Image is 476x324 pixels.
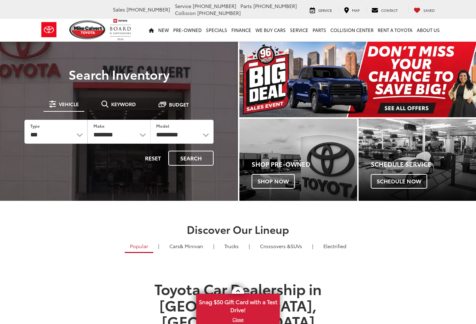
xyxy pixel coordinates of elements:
span: & Minivan [180,243,203,250]
section: Carousel section with vehicle pictures - may contain disclaimers. [239,42,476,117]
a: Popular [125,240,153,253]
h3: Search Inventory [15,67,223,81]
span: [PHONE_NUMBER] [197,9,241,16]
a: Home [147,19,156,41]
span: Parts [240,2,252,9]
a: Contact [366,6,403,13]
a: New [156,19,171,41]
a: Shop Pre-Owned Shop Now [239,119,357,201]
label: Type [30,123,40,129]
div: Toyota [239,119,357,201]
span: Schedule Now [371,174,427,189]
a: My Saved Vehicles [408,6,440,13]
a: Map [339,6,365,13]
span: Budget [169,102,189,107]
span: Contact [381,8,398,13]
span: Crossovers & [260,243,291,250]
label: Make [93,123,105,129]
span: [PHONE_NUMBER] [193,2,236,9]
span: Map [352,8,360,13]
a: About Us [415,19,442,41]
button: Reset [139,151,167,166]
a: Electrified [318,240,352,252]
label: Model [156,123,169,129]
span: Shop Now [252,174,295,189]
img: Mike Calvert Toyota [69,20,106,39]
img: Toyota [36,18,62,41]
li: | [247,243,252,250]
a: Service [288,19,310,41]
a: Finance [229,19,253,41]
a: Cars [164,240,208,252]
span: [PHONE_NUMBER] [253,2,297,9]
span: Saved [423,8,435,13]
div: carousel slide number 1 of 1 [239,42,476,117]
li: | [310,243,315,250]
a: Rent a Toyota [376,19,415,41]
li: | [156,243,161,250]
span: Sales [113,6,125,13]
a: Parts [310,19,328,41]
span: Vehicle [59,102,79,106]
span: Keyword [111,102,136,106]
a: SUVs [255,240,307,252]
a: Pre-Owned [171,19,204,41]
span: Service [318,8,332,13]
span: Service [175,2,191,9]
span: [PHONE_NUMBER] [126,6,170,13]
a: Collision Center [328,19,376,41]
button: Search [168,151,214,166]
span: Snag $50 Gift Card with a Test Drive! [197,294,279,316]
h4: Shop Pre-Owned [252,161,357,168]
img: Big Deal Sales Event [239,42,476,117]
a: Service [305,6,337,13]
a: Specials [204,19,229,41]
a: WE BUY CARS [253,19,288,41]
span: Collision [175,9,196,16]
li: | [212,243,216,250]
a: Trucks [219,240,244,252]
h2: Discover Our Lineup [39,223,437,235]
